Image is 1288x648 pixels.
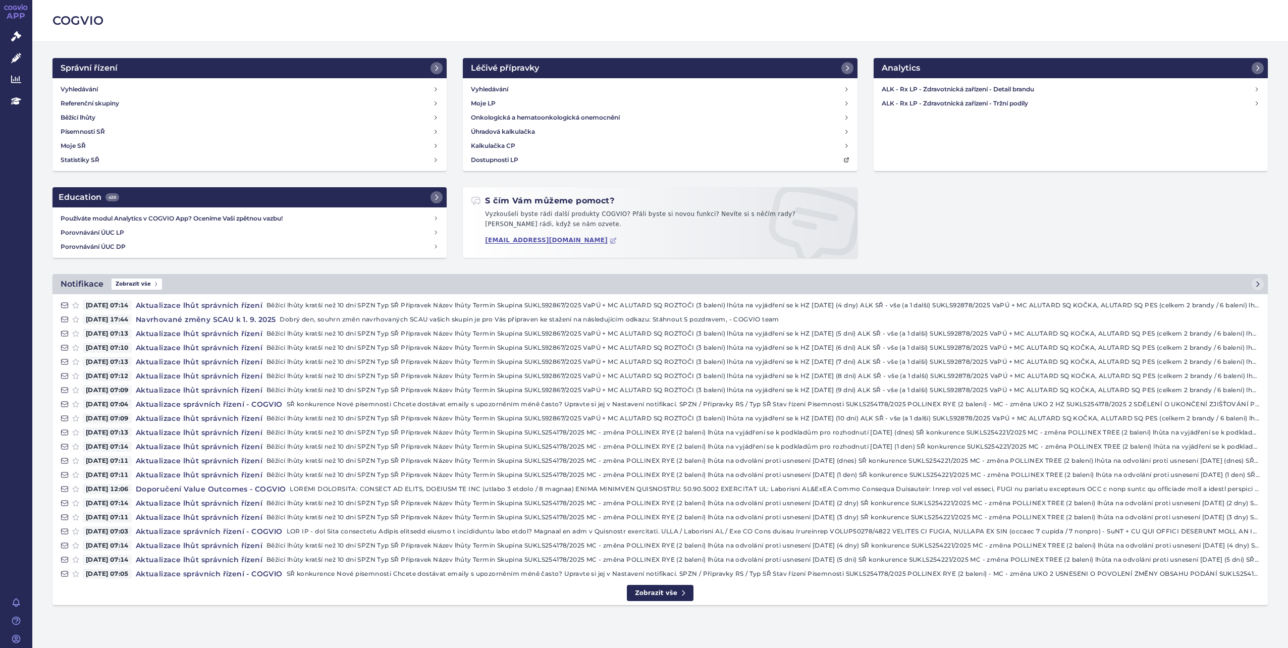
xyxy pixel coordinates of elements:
h4: Dostupnosti LP [471,155,518,165]
a: Porovnávání ÚUC DP [57,240,443,254]
p: Běžící lhůty kratší než 10 dní SPZN Typ SŘ Přípravek Název lhůty Termín Skupina SUKLS92867/2025 V... [266,385,1260,395]
p: Běžící lhůty kratší než 10 dní SPZN Typ SŘ Přípravek Název lhůty Termín Skupina SUKLS254178/2025 ... [266,470,1260,480]
h4: ALK - Rx LP - Zdravotnická zařízení - Tržní podíly [882,98,1254,109]
h4: Aktualizace lhůt správních řízení [132,512,266,522]
span: [DATE] 07:13 [83,427,132,438]
p: Běžící lhůty kratší než 10 dní SPZN Typ SŘ Přípravek Název lhůty Termín Skupina SUKLS92867/2025 V... [266,300,1260,310]
h4: Onkologická a hematoonkologická onemocnění [471,113,620,123]
h4: Běžící lhůty [61,113,95,123]
span: [DATE] 07:10 [83,343,132,353]
a: Dostupnosti LP [467,153,853,167]
span: [DATE] 07:12 [83,371,132,381]
p: SŘ konkurence Nové písemnosti Chcete dostávat emaily s upozorněním méně často? Upravte si jej v N... [287,399,1260,409]
span: [DATE] 07:09 [83,385,132,395]
span: [DATE] 07:11 [83,470,132,480]
span: [DATE] 07:14 [83,555,132,565]
a: Správní řízení [52,58,447,78]
h4: Doporučení Value Outcomes - COGVIO [132,484,290,494]
a: Běžící lhůty [57,111,443,125]
h4: Moje LP [471,98,496,109]
a: Onkologická a hematoonkologická onemocnění [467,111,853,125]
h4: Aktualizace lhůt správních řízení [132,427,266,438]
span: [DATE] 17:44 [83,314,132,325]
span: [DATE] 07:13 [83,357,132,367]
h4: Aktualizace lhůt správních řízení [132,541,266,551]
h4: Aktualizace lhůt správních řízení [132,300,266,310]
p: Běžící lhůty kratší než 10 dní SPZN Typ SŘ Přípravek Název lhůty Termín Skupina SUKLS254178/2025 ... [266,512,1260,522]
a: Kalkulačka CP [467,139,853,153]
p: Běžící lhůty kratší než 10 dní SPZN Typ SŘ Přípravek Název lhůty Termín Skupina SUKLS254178/2025 ... [266,541,1260,551]
p: Běžící lhůty kratší než 10 dní SPZN Typ SŘ Přípravek Název lhůty Termín Skupina SUKLS92867/2025 V... [266,413,1260,423]
span: [DATE] 12:06 [83,484,132,494]
h4: Aktualizace lhůt správních řízení [132,371,266,381]
a: Referenční skupiny [57,96,443,111]
span: [DATE] 07:05 [83,569,132,579]
h2: Notifikace [61,278,103,290]
h4: Porovnávání ÚUC DP [61,242,433,252]
h4: Aktualizace lhůt správních řízení [132,385,266,395]
h4: Aktualizace lhůt správních řízení [132,442,266,452]
a: Moje SŘ [57,139,443,153]
a: [EMAIL_ADDRESS][DOMAIN_NAME] [485,237,617,244]
p: Běžící lhůty kratší než 10 dní SPZN Typ SŘ Přípravek Název lhůty Termín Skupina SUKLS254178/2025 ... [266,442,1260,452]
p: Běžící lhůty kratší než 10 dní SPZN Typ SŘ Přípravek Název lhůty Termín Skupina SUKLS254178/2025 ... [266,555,1260,565]
h4: Navrhované změny SCAU k 1. 9. 2025 [132,314,280,325]
h4: Vyhledávání [61,84,98,94]
span: 439 [105,193,119,201]
h2: COGVIO [52,12,1268,29]
h4: Aktualizace správních řízení - COGVIO [132,569,287,579]
a: ALK - Rx LP - Zdravotnická zařízení - Tržní podíly [878,96,1264,111]
h4: Vyhledávání [471,84,508,94]
p: Dobrý den, souhrn změn navrhovaných SCAU vašich skupin je pro Vás připraven ke stažení na následu... [280,314,1260,325]
a: ALK - Rx LP - Zdravotnická zařízení - Detail brandu [878,82,1264,96]
h4: Moje SŘ [61,141,86,151]
p: Běžící lhůty kratší než 10 dní SPZN Typ SŘ Přípravek Název lhůty Termín Skupina SUKLS254178/2025 ... [266,427,1260,438]
h4: Aktualizace lhůt správních řízení [132,413,266,423]
a: Statistiky SŘ [57,153,443,167]
p: Běžící lhůty kratší než 10 dní SPZN Typ SŘ Přípravek Název lhůty Termín Skupina SUKLS92867/2025 V... [266,357,1260,367]
h4: Referenční skupiny [61,98,119,109]
a: Používáte modul Analytics v COGVIO App? Oceníme Vaši zpětnou vazbu! [57,211,443,226]
span: [DATE] 07:14 [83,442,132,452]
span: [DATE] 07:03 [83,526,132,536]
h4: Písemnosti SŘ [61,127,105,137]
a: Písemnosti SŘ [57,125,443,139]
p: Běžící lhůty kratší než 10 dní SPZN Typ SŘ Přípravek Název lhůty Termín Skupina SUKLS92867/2025 V... [266,329,1260,339]
h2: Léčivé přípravky [471,62,539,74]
span: [DATE] 07:09 [83,413,132,423]
a: Moje LP [467,96,853,111]
h4: Používáte modul Analytics v COGVIO App? Oceníme Vaši zpětnou vazbu! [61,213,433,224]
h4: Aktualizace lhůt správních řízení [132,357,266,367]
a: Vyhledávání [467,82,853,96]
a: Porovnávání ÚUC LP [57,226,443,240]
h4: Kalkulačka CP [471,141,515,151]
a: Analytics [874,58,1268,78]
h4: Aktualizace správních řízení - COGVIO [132,526,287,536]
h2: Education [59,191,119,203]
p: Vyzkoušeli byste rádi další produkty COGVIO? Přáli byste si novou funkci? Nevíte si s něčím rady?... [471,209,849,233]
span: [DATE] 07:13 [83,329,132,339]
h4: Statistiky SŘ [61,155,99,165]
h4: Aktualizace lhůt správních řízení [132,555,266,565]
h4: Aktualizace lhůt správních řízení [132,498,266,508]
h4: Aktualizace lhůt správních řízení [132,470,266,480]
h2: S čím Vám můžeme pomoct? [471,195,614,206]
h4: Aktualizace lhůt správních řízení [132,343,266,353]
span: [DATE] 07:14 [83,541,132,551]
p: LOR IP - dol Sita consectetu Adipis elitsedd eiusmo t incididuntu labo etdol? Magnaal en adm v Qu... [287,526,1260,536]
a: NotifikaceZobrazit vše [52,274,1268,294]
h4: Aktualizace správních řízení - COGVIO [132,399,287,409]
h4: Aktualizace lhůt správních řízení [132,329,266,339]
span: [DATE] 07:11 [83,512,132,522]
span: Zobrazit vše [112,279,162,290]
h4: Aktualizace lhůt správních řízení [132,456,266,466]
p: SŘ konkurence Nové písemnosti Chcete dostávat emaily s upozorněním méně často? Upravte si jej v N... [287,569,1260,579]
h4: Úhradová kalkulačka [471,127,535,137]
h4: Porovnávání ÚUC LP [61,228,433,238]
h2: Analytics [882,62,920,74]
h4: ALK - Rx LP - Zdravotnická zařízení - Detail brandu [882,84,1254,94]
span: [DATE] 07:14 [83,300,132,310]
a: Vyhledávání [57,82,443,96]
a: Zobrazit vše [627,585,693,602]
span: [DATE] 07:14 [83,498,132,508]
